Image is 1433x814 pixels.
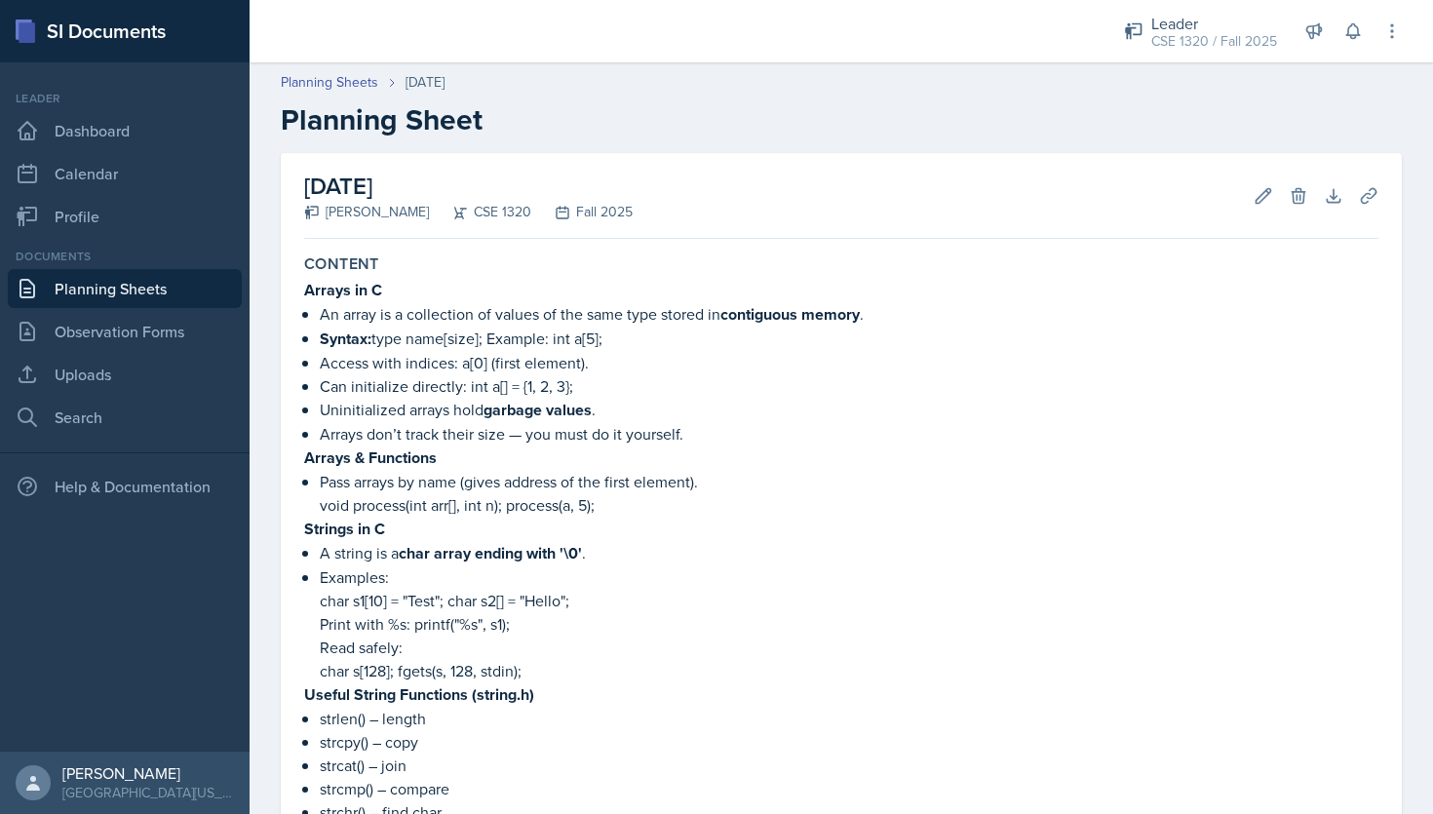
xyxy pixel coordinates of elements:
p: Print with %s: printf("%s", s1); [320,612,1378,636]
div: [PERSON_NAME] [304,202,429,222]
p: char s[128]; fgets(s, 128, stdin); [320,659,1378,682]
div: Leader [1151,12,1277,35]
div: Fall 2025 [531,202,633,222]
p: strcat() – join [320,754,1378,777]
p: void process(int arr[], int n); process(a, 5); [320,493,1378,517]
a: Observation Forms [8,312,242,351]
div: Help & Documentation [8,467,242,506]
p: strcpy() – copy [320,730,1378,754]
p: char s1[10] = "Test"; char s2[] = "Hello"; [320,589,1378,612]
a: Planning Sheets [8,269,242,308]
p: Access with indices: a[0] (first element). [320,351,1378,374]
strong: char array ending with '\0' [399,542,582,564]
p: Can initialize directly: int a[] = {1, 2, 3}; [320,374,1378,398]
p: A string is a . [320,541,1378,565]
p: Read safely: [320,636,1378,659]
a: Calendar [8,154,242,193]
div: [GEOGRAPHIC_DATA][US_STATE] [62,783,234,802]
p: Arrays don’t track their size — you must do it yourself. [320,422,1378,446]
div: CSE 1320 / Fall 2025 [1151,31,1277,52]
strong: Arrays in C [304,279,382,301]
strong: Syntax: [320,328,371,350]
div: CSE 1320 [429,202,531,222]
strong: Arrays & Functions [304,446,437,469]
p: strcmp() – compare [320,777,1378,800]
div: [PERSON_NAME] [62,763,234,783]
p: Uninitialized arrays hold . [320,398,1378,422]
p: An array is a collection of values of the same type stored in . [320,302,1378,327]
div: Documents [8,248,242,265]
a: Planning Sheets [281,72,378,93]
p: strlen() – length [320,707,1378,730]
div: Leader [8,90,242,107]
strong: Strings in C [304,518,385,540]
strong: contiguous memory [720,303,860,326]
p: type name[size]; Example: int a[5]; [320,327,1378,351]
h2: [DATE] [304,169,633,204]
strong: garbage values [484,399,592,421]
a: Uploads [8,355,242,394]
p: Pass arrays by name (gives address of the first element). [320,470,1378,493]
label: Content [304,254,379,274]
a: Dashboard [8,111,242,150]
div: [DATE] [406,72,445,93]
p: Examples: [320,565,1378,589]
a: Profile [8,197,242,236]
h2: Planning Sheet [281,102,1402,137]
strong: Useful String Functions (string.h) [304,683,534,706]
a: Search [8,398,242,437]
